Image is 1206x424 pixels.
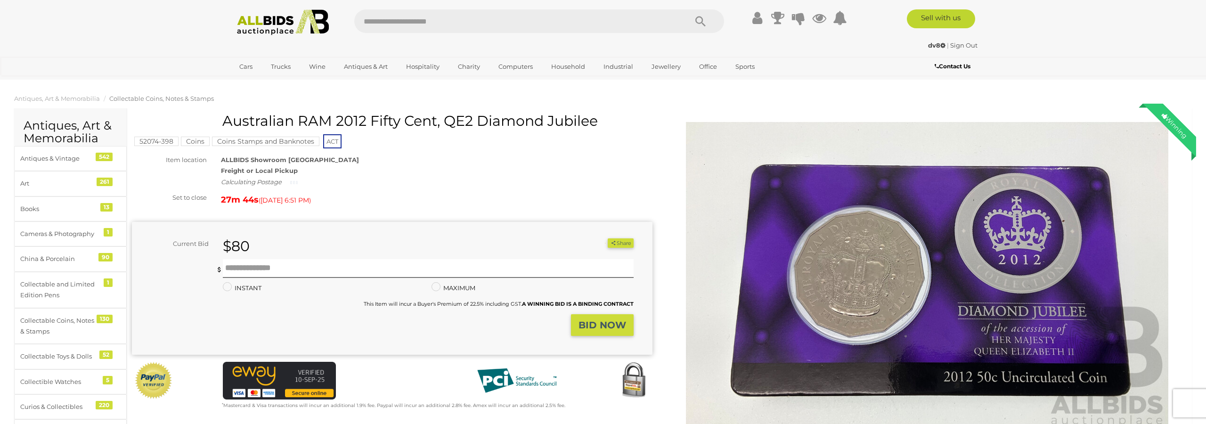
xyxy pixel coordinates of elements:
[223,283,261,294] label: INSTANT
[338,59,394,74] a: Antiques & Art
[24,119,117,145] h2: Antiques, Art & Memorabilia
[14,171,127,196] a: Art 261
[14,95,100,102] a: Antiques, Art & Memorabilia
[452,59,486,74] a: Charity
[261,196,309,204] span: [DATE] 6:51 PM
[645,59,687,74] a: Jewellery
[100,203,113,212] div: 13
[907,9,975,28] a: Sell with us
[950,41,978,49] a: Sign Out
[97,178,113,186] div: 261
[303,59,332,74] a: Wine
[20,401,98,412] div: Curios & Collectibles
[20,228,98,239] div: Cameras & Photography
[109,95,214,102] a: Collectable Coins, Notes & Stamps
[608,238,634,248] button: Share
[104,278,113,287] div: 1
[20,253,98,264] div: China & Porcelain
[221,178,282,186] i: Calculating Postage
[223,237,250,255] strong: $80
[134,137,179,146] mark: 52074-398
[947,41,949,49] span: |
[137,113,650,129] h1: Australian RAM 2012 Fifty Cent, QE2 Diamond Jubilee
[132,238,216,249] div: Current Bid
[99,351,113,359] div: 52
[233,59,259,74] a: Cars
[290,180,298,185] img: small-loading.gif
[571,314,634,336] button: BID NOW
[470,362,564,400] img: PCI DSS compliant
[693,59,723,74] a: Office
[134,362,173,400] img: Official PayPal Seal
[522,301,634,307] b: A WINNING BID IS A BINDING CONTRACT
[20,315,98,337] div: Collectable Coins, Notes & Stamps
[212,137,319,146] mark: Coins Stamps and Banknotes
[14,369,127,394] a: Collectible Watches 5
[233,74,312,90] a: [GEOGRAPHIC_DATA]
[134,138,179,145] a: 52074-398
[323,134,342,148] span: ACT
[579,319,626,331] strong: BID NOW
[14,272,127,308] a: Collectable and Limited Edition Pens 1
[181,138,210,145] a: Coins
[928,41,945,49] strong: dv8
[492,59,539,74] a: Computers
[545,59,591,74] a: Household
[20,376,98,387] div: Collectible Watches
[615,362,652,400] img: Secured by Rapid SSL
[20,178,98,189] div: Art
[103,376,113,384] div: 5
[729,59,761,74] a: Sports
[221,167,298,174] strong: Freight or Local Pickup
[597,238,606,248] li: Watch this item
[222,402,565,408] small: Mastercard & Visa transactions will incur an additional 1.9% fee. Paypal will incur an additional...
[928,41,947,49] a: dv8
[97,315,113,323] div: 130
[125,155,214,165] div: Item location
[259,196,311,204] span: ( )
[221,195,259,205] strong: 27m 44s
[677,9,724,33] button: Search
[935,61,973,72] a: Contact Us
[223,362,336,400] img: eWAY Payment Gateway
[1153,104,1196,147] div: Winning
[265,59,297,74] a: Trucks
[364,301,634,307] small: This Item will incur a Buyer's Premium of 22.5% including GST.
[221,156,359,163] strong: ALLBIDS Showroom [GEOGRAPHIC_DATA]
[20,279,98,301] div: Collectable and Limited Edition Pens
[14,146,127,171] a: Antiques & Vintage 542
[232,9,334,35] img: Allbids.com.au
[935,63,970,70] b: Contact Us
[96,153,113,161] div: 542
[14,308,127,344] a: Collectable Coins, Notes & Stamps 130
[14,246,127,271] a: China & Porcelain 90
[98,253,113,261] div: 90
[96,401,113,409] div: 220
[400,59,446,74] a: Hospitality
[14,196,127,221] a: Books 13
[14,344,127,369] a: Collectable Toys & Dolls 52
[14,394,127,419] a: Curios & Collectibles 220
[212,138,319,145] a: Coins Stamps and Banknotes
[14,221,127,246] a: Cameras & Photography 1
[597,59,639,74] a: Industrial
[20,153,98,164] div: Antiques & Vintage
[125,192,214,203] div: Set to close
[20,351,98,362] div: Collectable Toys & Dolls
[20,204,98,214] div: Books
[104,228,113,236] div: 1
[181,137,210,146] mark: Coins
[432,283,475,294] label: MAXIMUM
